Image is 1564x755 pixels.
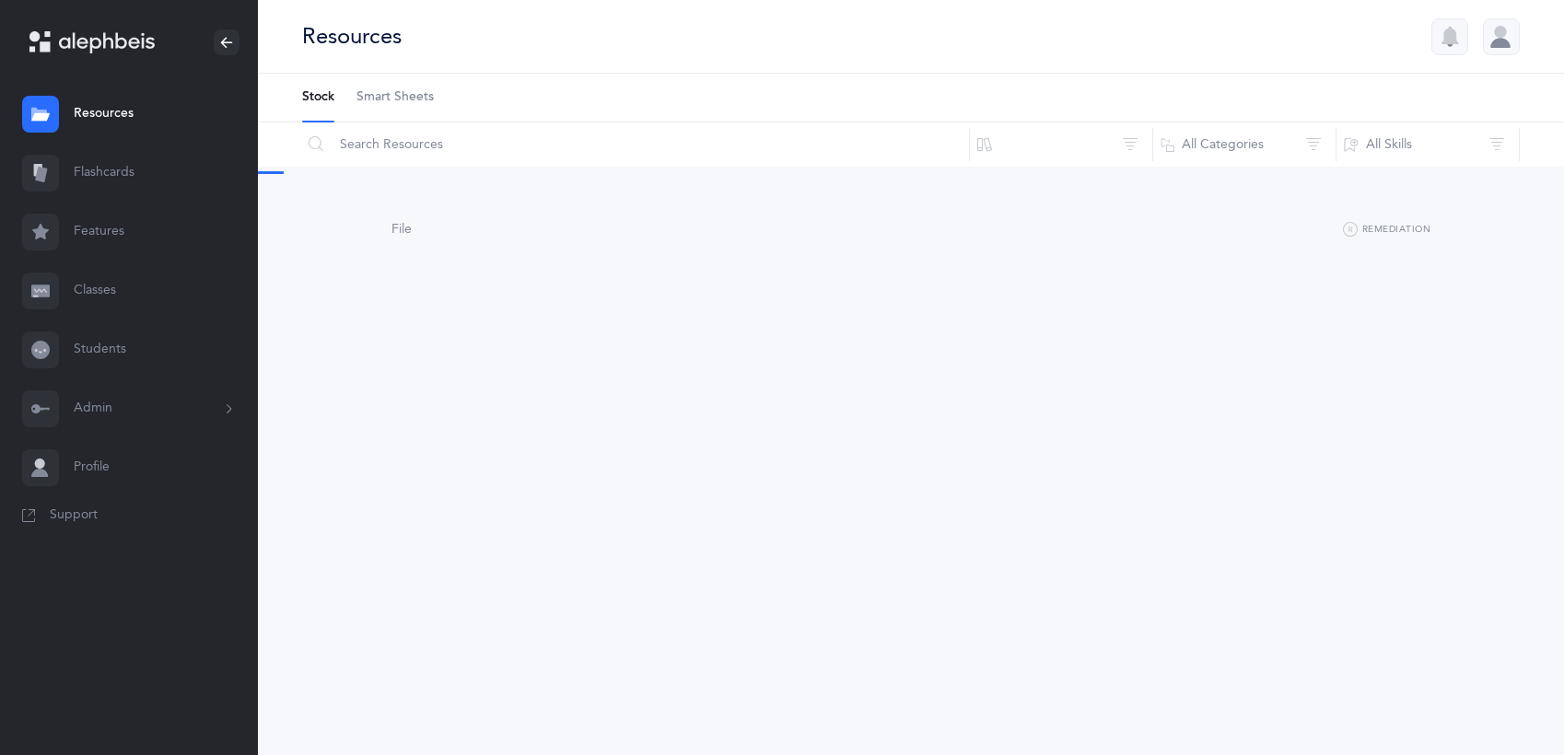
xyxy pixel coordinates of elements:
[302,21,402,52] div: Resources
[391,222,412,237] span: File
[301,122,970,167] input: Search Resources
[1152,122,1336,167] button: All Categories
[356,88,434,107] span: Smart Sheets
[1336,122,1520,167] button: All Skills
[50,506,98,525] span: Support
[1343,219,1430,241] button: Remediation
